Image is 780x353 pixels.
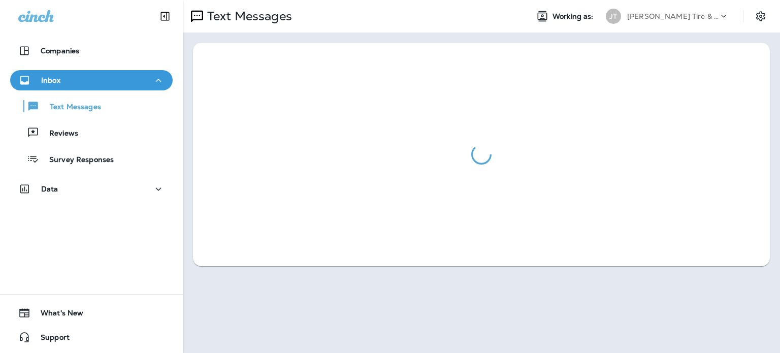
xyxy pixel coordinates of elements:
[752,7,770,25] button: Settings
[10,95,173,117] button: Text Messages
[552,12,596,21] span: Working as:
[39,129,78,139] p: Reviews
[627,12,719,20] p: [PERSON_NAME] Tire & Auto
[10,122,173,143] button: Reviews
[151,6,179,26] button: Collapse Sidebar
[41,47,79,55] p: Companies
[10,179,173,199] button: Data
[41,185,58,193] p: Data
[203,9,292,24] p: Text Messages
[10,41,173,61] button: Companies
[10,303,173,323] button: What's New
[606,9,621,24] div: JT
[10,148,173,170] button: Survey Responses
[41,76,60,84] p: Inbox
[40,103,101,112] p: Text Messages
[39,155,114,165] p: Survey Responses
[30,333,70,345] span: Support
[10,70,173,90] button: Inbox
[10,327,173,347] button: Support
[30,309,83,321] span: What's New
